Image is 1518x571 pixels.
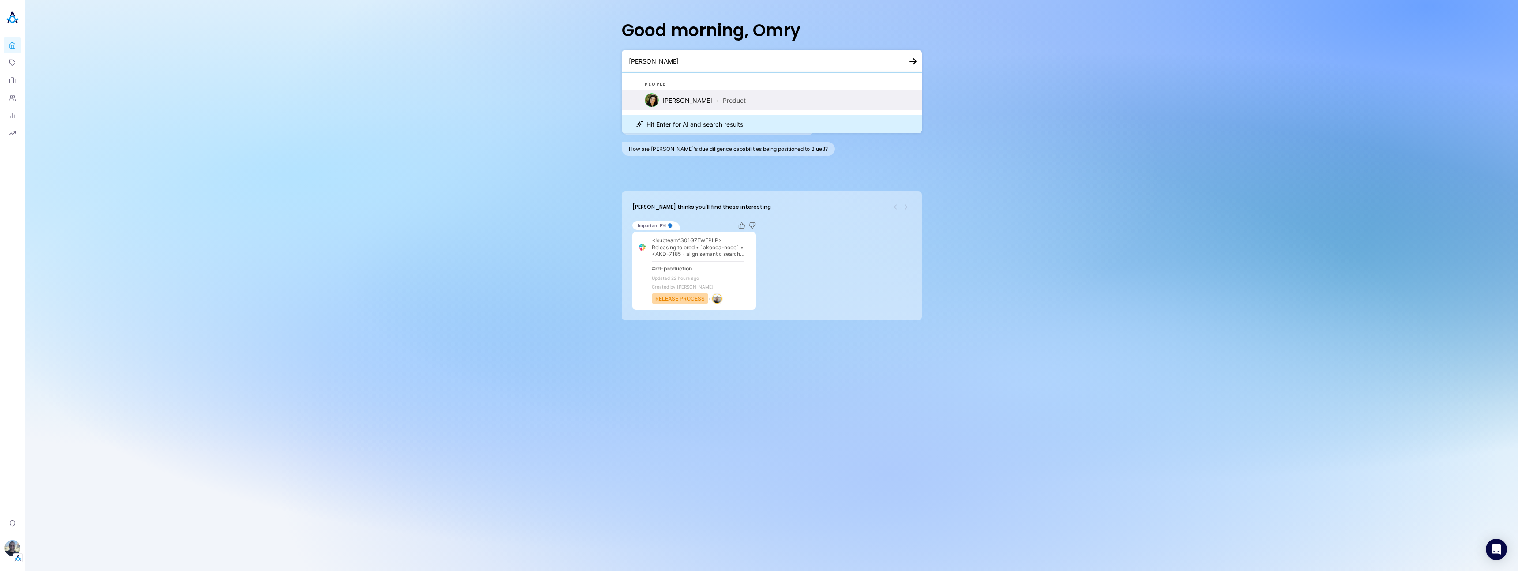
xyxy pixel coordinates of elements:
[652,275,744,281] span: Updated 22 hours ago
[652,293,708,304] div: RELEASE PROCESS
[738,222,745,229] button: Like
[632,221,680,230] div: Important FYI 🗣️
[901,202,911,212] button: Next
[712,294,722,304] button: Eli Leon
[632,221,756,310] div: highlight-card
[622,142,835,156] button: How are [PERSON_NAME]'s due diligence capabilities being positioned to Blue8?
[645,93,659,107] img: Ilana Djemal
[622,78,665,90] h3: people
[622,90,922,110] button: Ilana Djemal[PERSON_NAME]•Product
[646,120,743,128] span: Hit Enter for AI and search results
[652,265,692,272] div: #rd-production
[662,97,712,104] span: [PERSON_NAME]
[749,222,756,229] button: Dislike
[652,293,708,304] a: topic badge
[712,294,718,304] a: person badge
[890,202,901,212] button: Previous
[4,540,20,556] img: Omry Oz
[652,237,744,258] span: <!subteam^S01G7FWFPLP> Releasing to prod • `akooda-node` ◦ <AKD-7185 - align semantic search with...
[1486,539,1507,560] div: Open Intercom Messenger
[629,57,894,65] textarea: [PERSON_NAME]
[723,97,746,104] span: Product
[4,9,21,26] img: Akooda Logo
[4,537,21,562] button: Omry OzTenant Logo
[14,553,23,562] img: Tenant Logo
[652,284,744,289] span: Created by [PERSON_NAME]
[708,295,711,302] span: bullet space
[713,294,721,303] img: Eli Leon
[716,97,719,104] span: •
[712,294,722,304] div: Go to person's profile
[632,203,771,211] h4: [PERSON_NAME] thinks you'll find these interesting
[636,241,648,253] img: Slack
[622,18,922,43] h1: Good morning, Omry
